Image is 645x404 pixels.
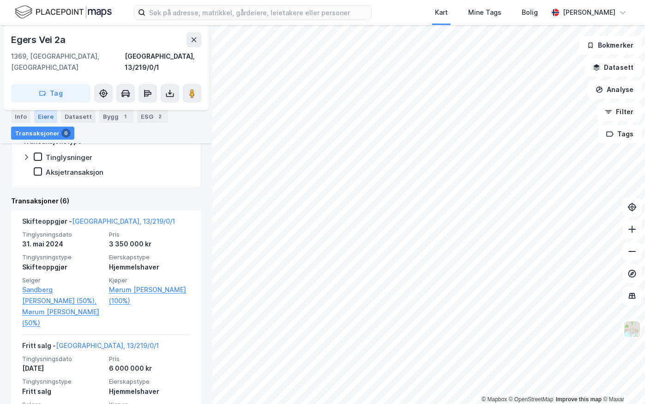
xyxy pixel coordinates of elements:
[22,231,103,239] span: Tinglysningsdato
[11,127,74,140] div: Transaksjoner
[22,216,175,231] div: Skifteoppgjør -
[623,320,641,338] img: Z
[509,396,554,403] a: OpenStreetMap
[46,168,103,177] div: Aksjetransaksjon
[11,196,201,207] div: Transaksjoner (6)
[61,110,96,123] div: Datasett
[585,58,641,77] button: Datasett
[34,110,57,123] div: Eiere
[579,36,641,55] button: Bokmerker
[15,4,112,20] img: logo.f888ab2527a4732fd821a326f86c7f29.svg
[22,262,103,273] div: Skifteoppgjør
[522,7,538,18] div: Bolig
[22,378,103,386] span: Tinglysningstype
[99,110,133,123] div: Bygg
[109,276,190,284] span: Kjøper
[22,306,103,329] a: Mørum [PERSON_NAME] (50%)
[56,342,159,349] a: [GEOGRAPHIC_DATA], 13/219/0/1
[109,355,190,363] span: Pris
[11,84,90,103] button: Tag
[563,7,615,18] div: [PERSON_NAME]
[46,153,92,162] div: Tinglysninger
[22,276,103,284] span: Selger
[482,396,507,403] a: Mapbox
[22,386,103,397] div: Fritt salg
[556,396,602,403] a: Improve this map
[22,253,103,261] span: Tinglysningstype
[22,239,103,250] div: 31. mai 2024
[435,7,448,18] div: Kart
[11,32,67,47] div: Egers Vei 2a
[109,239,190,250] div: 3 350 000 kr
[22,355,103,363] span: Tinglysningsdato
[109,231,190,239] span: Pris
[121,112,130,121] div: 1
[72,217,175,225] a: [GEOGRAPHIC_DATA], 13/219/0/1
[598,125,641,143] button: Tags
[22,340,159,355] div: Fritt salg -
[468,7,501,18] div: Mine Tags
[597,103,641,121] button: Filter
[11,51,125,73] div: 1369, [GEOGRAPHIC_DATA], [GEOGRAPHIC_DATA]
[125,51,201,73] div: [GEOGRAPHIC_DATA], 13/219/0/1
[109,284,190,306] a: Mørum [PERSON_NAME] (100%)
[155,112,164,121] div: 2
[137,110,168,123] div: ESG
[109,253,190,261] span: Eierskapstype
[11,110,30,123] div: Info
[22,284,103,306] a: Sandberg [PERSON_NAME] (50%),
[109,386,190,397] div: Hjemmelshaver
[61,129,71,138] div: 6
[588,80,641,99] button: Analyse
[145,6,371,19] input: Søk på adresse, matrikkel, gårdeiere, leietakere eller personer
[109,378,190,386] span: Eierskapstype
[109,262,190,273] div: Hjemmelshaver
[109,363,190,374] div: 6 000 000 kr
[22,363,103,374] div: [DATE]
[599,360,645,404] iframe: Chat Widget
